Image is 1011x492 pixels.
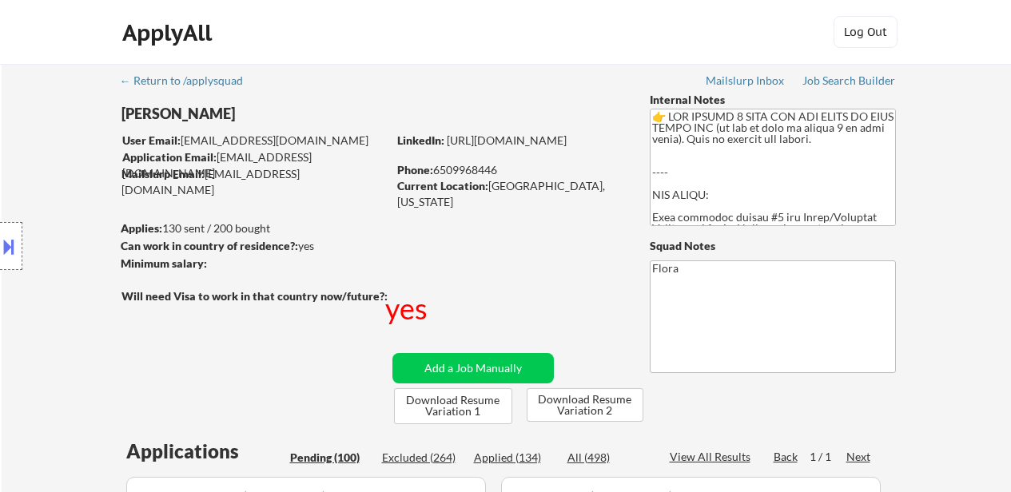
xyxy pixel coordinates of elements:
[397,178,623,209] div: [GEOGRAPHIC_DATA], [US_STATE]
[706,74,786,90] a: Mailslurp Inbox
[385,288,431,328] div: yes
[527,388,643,422] button: Download Resume Variation 2
[670,449,755,465] div: View All Results
[650,92,896,108] div: Internal Notes
[120,74,258,90] a: ← Return to /applysquad
[567,450,647,466] div: All (498)
[120,75,258,86] div: ← Return to /applysquad
[447,133,567,147] a: [URL][DOMAIN_NAME]
[706,75,786,86] div: Mailslurp Inbox
[397,179,488,192] strong: Current Location:
[126,442,285,461] div: Applications
[474,450,554,466] div: Applied (134)
[774,449,799,465] div: Back
[397,162,623,178] div: 6509968446
[802,74,896,90] a: Job Search Builder
[382,450,462,466] div: Excluded (264)
[290,450,370,466] div: Pending (100)
[397,163,433,177] strong: Phone:
[810,449,846,465] div: 1 / 1
[834,16,898,48] button: Log Out
[122,19,217,46] div: ApplyAll
[650,238,896,254] div: Squad Notes
[397,133,444,147] strong: LinkedIn:
[392,353,554,383] button: Add a Job Manually
[802,75,896,86] div: Job Search Builder
[846,449,872,465] div: Next
[394,388,512,424] button: Download Resume Variation 1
